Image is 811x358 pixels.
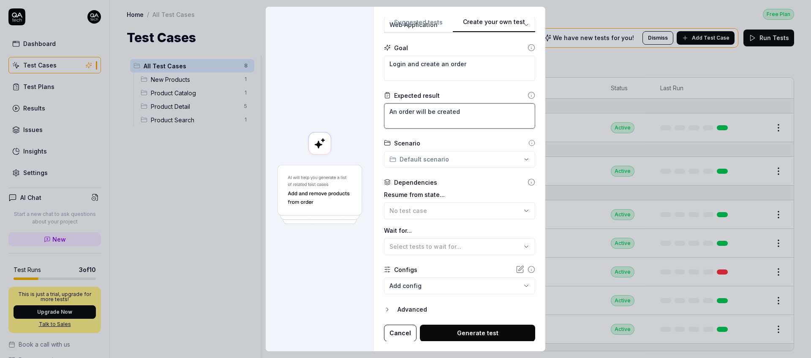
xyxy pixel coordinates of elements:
div: Configs [394,265,417,274]
div: Default scenario [389,155,449,164]
span: Select tests to wait for... [389,243,461,250]
div: Advanced [397,304,535,315]
span: No test case [389,207,427,214]
button: No test case [384,202,535,219]
button: Generate test [420,325,535,342]
button: Suggested tests [384,17,453,32]
button: Default scenario [384,151,535,168]
button: Select tests to wait for... [384,238,535,255]
div: Goal [394,43,408,52]
label: Resume from state... [384,190,535,199]
label: Wait for... [384,226,535,235]
button: Create your own test [453,17,535,32]
div: Expected result [394,91,440,100]
div: Scenario [394,139,420,148]
div: Dependencies [394,178,437,187]
button: Advanced [384,304,535,315]
img: Generate a test using AI [276,164,364,226]
button: Cancel [384,325,416,342]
